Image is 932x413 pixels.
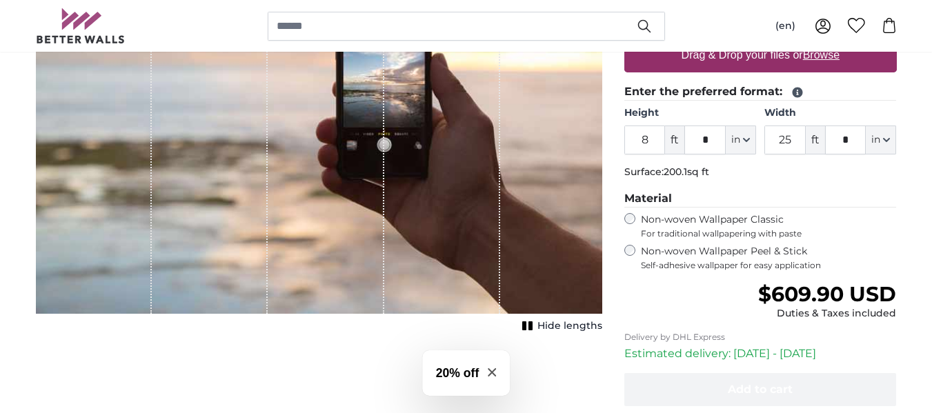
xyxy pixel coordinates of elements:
button: Add to cart [624,373,897,406]
span: ft [665,125,684,154]
u: Browse [803,49,840,61]
div: Duties & Taxes included [758,307,896,321]
span: Self-adhesive wallpaper for easy application [641,260,897,271]
span: in [731,133,740,147]
span: ft [806,125,825,154]
span: Add to cart [728,383,793,396]
button: Hide lengths [518,316,602,336]
p: Estimated delivery: [DATE] - [DATE] [624,345,897,362]
label: Drag & Drop your files or [675,41,844,69]
label: Width [764,106,896,120]
span: $609.90 USD [758,281,896,307]
label: Height [624,106,756,120]
label: Non-woven Wallpaper Peel & Stick [641,245,897,271]
p: Delivery by DHL Express [624,332,897,343]
p: Surface: [624,165,897,179]
span: Hide lengths [537,319,602,333]
button: in [726,125,756,154]
span: 200.1sq ft [664,165,709,178]
img: Betterwalls [36,8,126,43]
legend: Material [624,190,897,208]
span: in [871,133,880,147]
label: Non-woven Wallpaper Classic [641,213,897,239]
button: in [866,125,896,154]
legend: Enter the preferred format: [624,83,897,101]
button: (en) [764,14,806,39]
span: For traditional wallpapering with paste [641,228,897,239]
